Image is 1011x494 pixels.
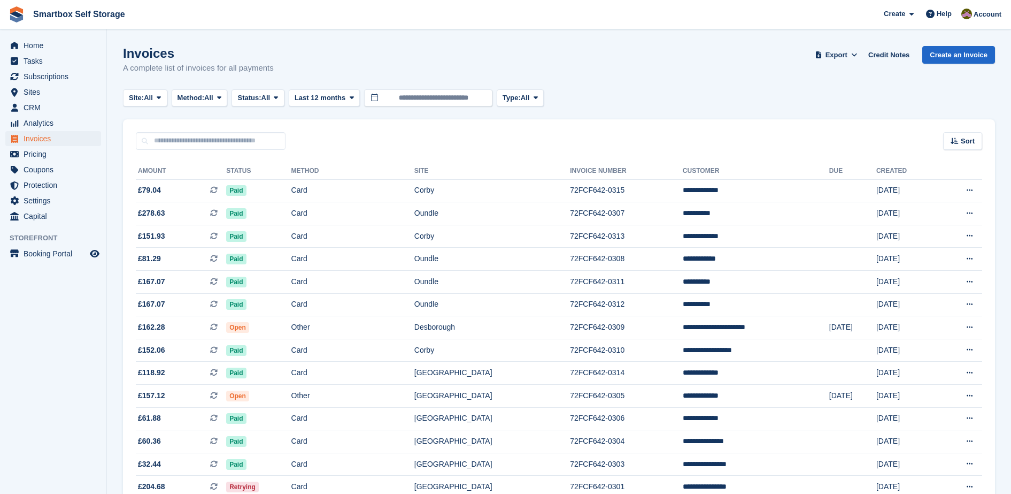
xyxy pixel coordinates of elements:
span: Paid [226,413,246,424]
a: menu [5,131,101,146]
a: Create an Invoice [922,46,995,64]
span: Protection [24,178,88,193]
span: £162.28 [138,322,165,333]
td: [DATE] [876,316,937,339]
td: 72FCF642-0309 [570,316,683,339]
span: £152.06 [138,345,165,356]
a: menu [5,54,101,69]
td: 72FCF642-0315 [570,179,683,202]
td: 72FCF642-0307 [570,202,683,225]
th: Created [876,163,937,180]
h1: Invoices [123,46,274,60]
span: All [144,93,153,103]
span: Subscriptions [24,69,88,84]
td: Card [291,248,414,271]
td: [GEOGRAPHIC_DATA] [414,362,570,385]
span: Booking Portal [24,246,88,261]
span: £118.92 [138,367,165,378]
td: [DATE] [876,453,937,476]
td: Card [291,430,414,453]
a: Smartbox Self Storage [29,5,129,23]
span: All [204,93,213,103]
td: Oundle [414,293,570,316]
a: menu [5,69,101,84]
td: Card [291,271,414,294]
span: Paid [226,208,246,219]
td: Oundle [414,271,570,294]
img: Kayleigh Devlin [961,9,972,19]
td: [DATE] [876,407,937,430]
td: Card [291,362,414,385]
td: [DATE] [829,385,876,408]
td: [DATE] [876,293,937,316]
span: Paid [226,299,246,310]
td: Card [291,202,414,225]
span: Storefront [10,233,106,244]
td: [DATE] [876,202,937,225]
th: Amount [136,163,226,180]
span: Status: [237,93,261,103]
span: £167.07 [138,299,165,310]
span: £157.12 [138,390,165,401]
th: Customer [683,163,829,180]
th: Status [226,163,291,180]
span: Paid [226,459,246,470]
button: Method: All [172,89,228,107]
td: [DATE] [876,248,937,271]
th: Due [829,163,876,180]
button: Export [813,46,860,64]
td: Oundle [414,202,570,225]
td: 72FCF642-0304 [570,430,683,453]
span: £204.68 [138,481,165,492]
td: [GEOGRAPHIC_DATA] [414,407,570,430]
span: £79.04 [138,185,161,196]
td: 72FCF642-0305 [570,385,683,408]
td: Card [291,407,414,430]
button: Last 12 months [289,89,360,107]
span: Home [24,38,88,53]
span: Paid [226,277,246,287]
td: [DATE] [876,179,937,202]
button: Status: All [231,89,284,107]
span: Capital [24,209,88,224]
button: Site: All [123,89,167,107]
td: 72FCF642-0303 [570,453,683,476]
td: 72FCF642-0313 [570,225,683,248]
td: Card [291,179,414,202]
td: Corby [414,179,570,202]
th: Method [291,163,414,180]
td: 72FCF642-0314 [570,362,683,385]
td: Card [291,293,414,316]
span: Export [825,50,847,60]
a: Credit Notes [864,46,914,64]
th: Invoice Number [570,163,683,180]
td: [DATE] [876,385,937,408]
a: Preview store [88,247,101,260]
span: Coupons [24,162,88,177]
td: 72FCF642-0306 [570,407,683,430]
td: Card [291,225,414,248]
p: A complete list of invoices for all payments [123,62,274,74]
a: menu [5,147,101,162]
span: All [261,93,271,103]
td: Oundle [414,248,570,271]
td: Corby [414,339,570,362]
td: 72FCF642-0308 [570,248,683,271]
td: [DATE] [876,362,937,385]
a: menu [5,38,101,53]
td: Other [291,316,414,339]
span: All [521,93,530,103]
td: 72FCF642-0311 [570,271,683,294]
td: 72FCF642-0310 [570,339,683,362]
span: Settings [24,193,88,208]
button: Type: All [497,89,544,107]
span: £60.36 [138,436,161,447]
span: Paid [226,254,246,264]
a: menu [5,100,101,115]
td: [GEOGRAPHIC_DATA] [414,385,570,408]
td: Desborough [414,316,570,339]
a: menu [5,178,101,193]
span: Site: [129,93,144,103]
span: £278.63 [138,208,165,219]
td: Corby [414,225,570,248]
